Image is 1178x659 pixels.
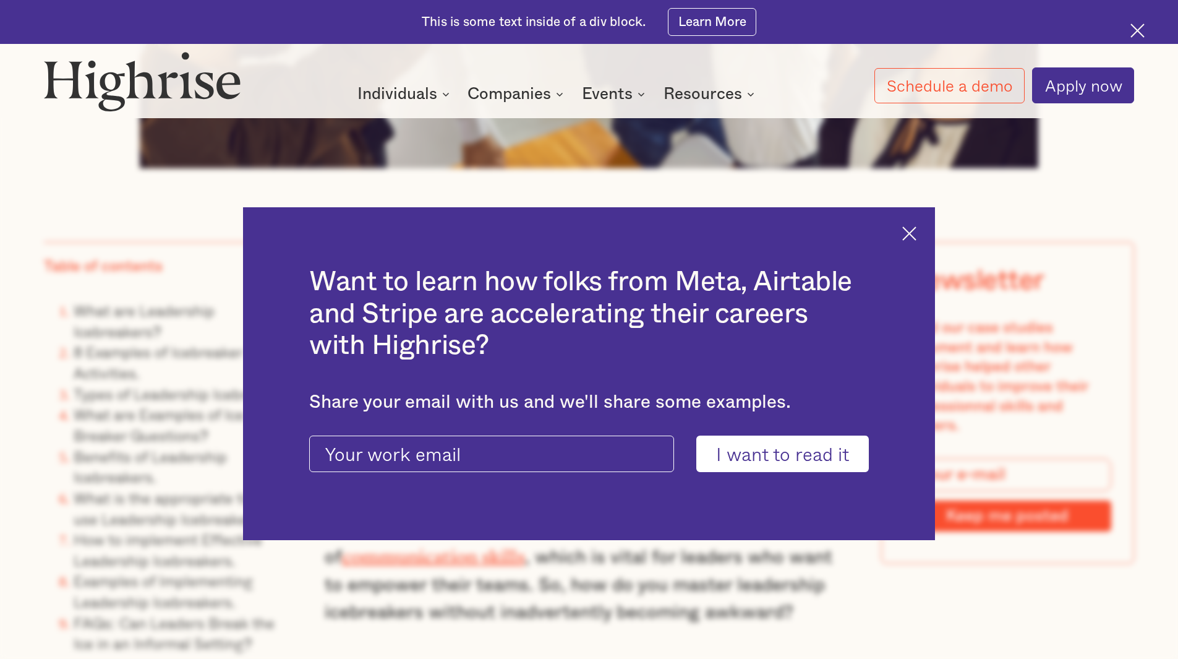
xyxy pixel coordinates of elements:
[1130,24,1145,38] img: Cross icon
[357,87,437,101] div: Individuals
[357,87,453,101] div: Individuals
[668,8,756,36] a: Learn More
[467,87,567,101] div: Companies
[309,436,869,473] form: current-ascender-blog-article-modal-form
[582,87,633,101] div: Events
[874,68,1025,103] a: Schedule a demo
[422,14,646,31] div: This is some text inside of a div block.
[664,87,758,101] div: Resources
[1032,67,1134,103] a: Apply now
[696,436,869,473] input: I want to read it
[582,87,649,101] div: Events
[309,392,869,413] div: Share your email with us and we'll share some examples.
[467,87,551,101] div: Companies
[44,51,241,111] img: Highrise logo
[902,226,916,241] img: Cross icon
[664,87,742,101] div: Resources
[309,266,869,362] h2: Want to learn how folks from Meta, Airtable and Stripe are accelerating their careers with Highrise?
[309,436,674,473] input: Your work email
